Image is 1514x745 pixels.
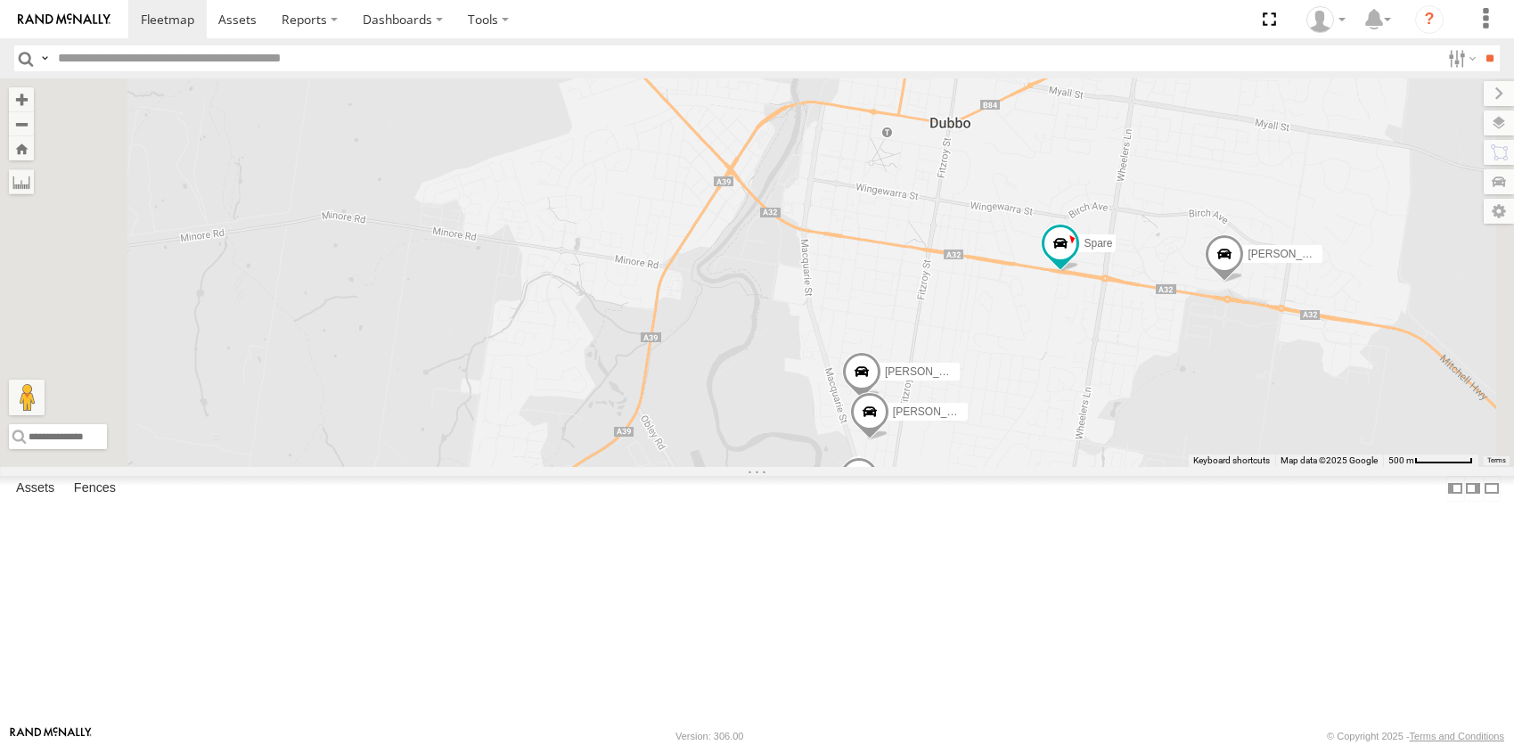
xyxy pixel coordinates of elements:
[1441,45,1479,71] label: Search Filter Options
[1084,237,1112,250] span: Spare
[1487,456,1506,463] a: Terms (opens in new tab)
[7,477,63,502] label: Assets
[884,365,1087,378] span: [PERSON_NAME] [PERSON_NAME] New
[1388,455,1414,465] span: 500 m
[9,136,34,160] button: Zoom Home
[1300,6,1352,33] div: Tim Allan
[1410,731,1504,741] a: Terms and Conditions
[1484,199,1514,224] label: Map Settings
[1281,455,1378,465] span: Map data ©2025 Google
[1383,454,1478,467] button: Map scale: 500 m per 62 pixels
[65,477,125,502] label: Fences
[1193,454,1270,467] button: Keyboard shortcuts
[9,87,34,111] button: Zoom in
[892,405,980,418] span: [PERSON_NAME]
[9,111,34,136] button: Zoom out
[37,45,52,71] label: Search Query
[10,727,92,745] a: Visit our Website
[1327,731,1504,741] div: © Copyright 2025 -
[1483,476,1501,502] label: Hide Summary Table
[1446,476,1464,502] label: Dock Summary Table to the Left
[1464,476,1482,502] label: Dock Summary Table to the Right
[675,731,743,741] div: Version: 306.00
[1415,5,1444,34] i: ?
[9,169,34,194] label: Measure
[18,13,110,26] img: rand-logo.svg
[1248,248,1336,260] span: [PERSON_NAME]
[9,380,45,415] button: Drag Pegman onto the map to open Street View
